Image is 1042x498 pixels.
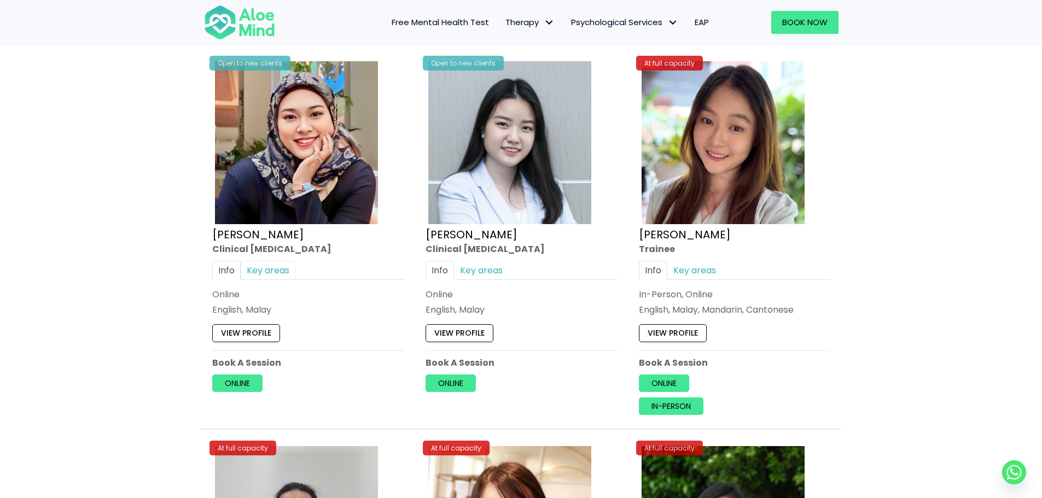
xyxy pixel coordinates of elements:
[423,441,490,455] div: At full capacity
[209,441,276,455] div: At full capacity
[639,397,703,415] a: In-person
[563,11,686,34] a: Psychological ServicesPsychological Services: submenu
[383,11,497,34] a: Free Mental Health Test
[695,16,709,28] span: EAP
[212,374,263,391] a: Online
[212,288,404,300] div: Online
[215,61,378,224] img: Yasmin Clinical Psychologist
[497,11,563,34] a: TherapyTherapy: submenu
[212,356,404,368] p: Book A Session
[426,374,476,391] a: Online
[212,242,404,255] div: Clinical [MEDICAL_DATA]
[782,16,828,28] span: Book Now
[426,288,617,300] div: Online
[212,324,280,342] a: View profile
[639,356,830,368] p: Book A Session
[665,15,681,31] span: Psychological Services: submenu
[426,356,617,368] p: Book A Session
[667,260,722,279] a: Key areas
[542,15,557,31] span: Therapy: submenu
[771,11,839,34] a: Book Now
[686,11,717,34] a: EAP
[636,56,703,71] div: At full capacity
[212,260,241,279] a: Info
[426,242,617,255] div: Clinical [MEDICAL_DATA]
[639,242,830,255] div: Trainee
[639,226,731,242] a: [PERSON_NAME]
[505,16,555,28] span: Therapy
[639,374,689,391] a: Online
[423,56,504,71] div: Open to new clients
[289,11,717,34] nav: Menu
[639,260,667,279] a: Info
[1002,460,1026,484] a: Whatsapp
[426,226,517,242] a: [PERSON_NAME]
[636,441,703,455] div: At full capacity
[241,260,295,279] a: Key areas
[428,61,591,224] img: Yen Li Clinical Psychologist
[639,324,707,342] a: View profile
[454,260,509,279] a: Key areas
[571,16,678,28] span: Psychological Services
[426,303,617,316] p: English, Malay
[426,260,454,279] a: Info
[639,303,830,316] p: English, Malay, Mandarin, Cantonese
[392,16,489,28] span: Free Mental Health Test
[212,226,304,242] a: [PERSON_NAME]
[212,303,404,316] p: English, Malay
[426,324,493,342] a: View profile
[642,61,805,224] img: hoong yee trainee
[204,4,275,40] img: Aloe mind Logo
[209,56,290,71] div: Open to new clients
[639,288,830,300] div: In-Person, Online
